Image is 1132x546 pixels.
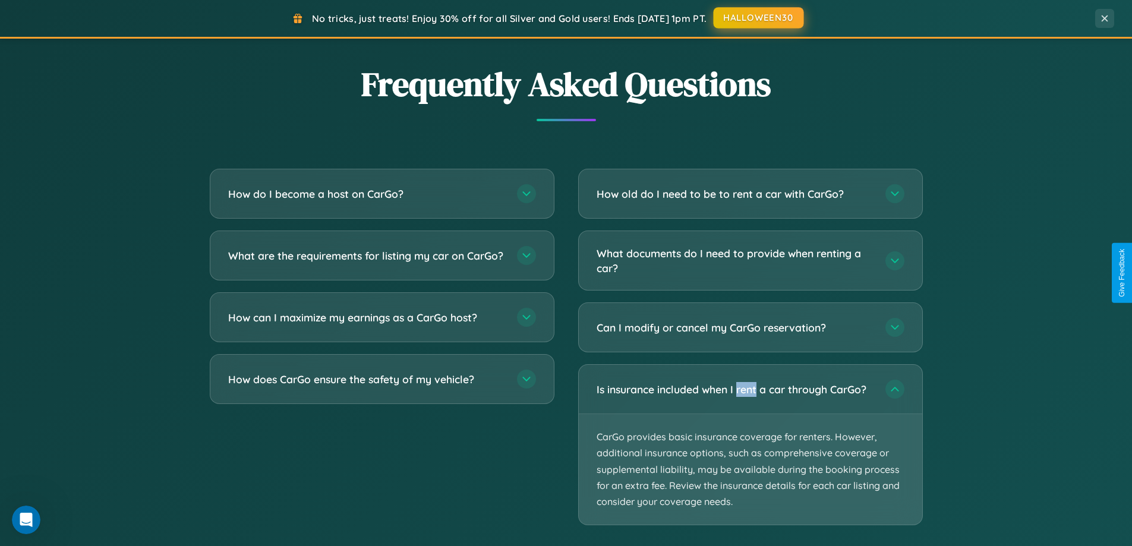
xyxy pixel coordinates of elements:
h3: What are the requirements for listing my car on CarGo? [228,248,505,263]
div: Give Feedback [1118,249,1126,297]
iframe: Intercom live chat [12,506,40,534]
h3: What documents do I need to provide when renting a car? [597,246,874,275]
h3: Can I modify or cancel my CarGo reservation? [597,320,874,335]
span: No tricks, just treats! Enjoy 30% off for all Silver and Gold users! Ends [DATE] 1pm PT. [312,12,707,24]
h3: How old do I need to be to rent a car with CarGo? [597,187,874,201]
h3: How do I become a host on CarGo? [228,187,505,201]
h3: Is insurance included when I rent a car through CarGo? [597,382,874,397]
button: HALLOWEEN30 [714,7,804,29]
p: CarGo provides basic insurance coverage for renters. However, additional insurance options, such ... [579,414,922,525]
h3: How can I maximize my earnings as a CarGo host? [228,310,505,325]
h3: How does CarGo ensure the safety of my vehicle? [228,372,505,387]
h2: Frequently Asked Questions [210,61,923,107]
